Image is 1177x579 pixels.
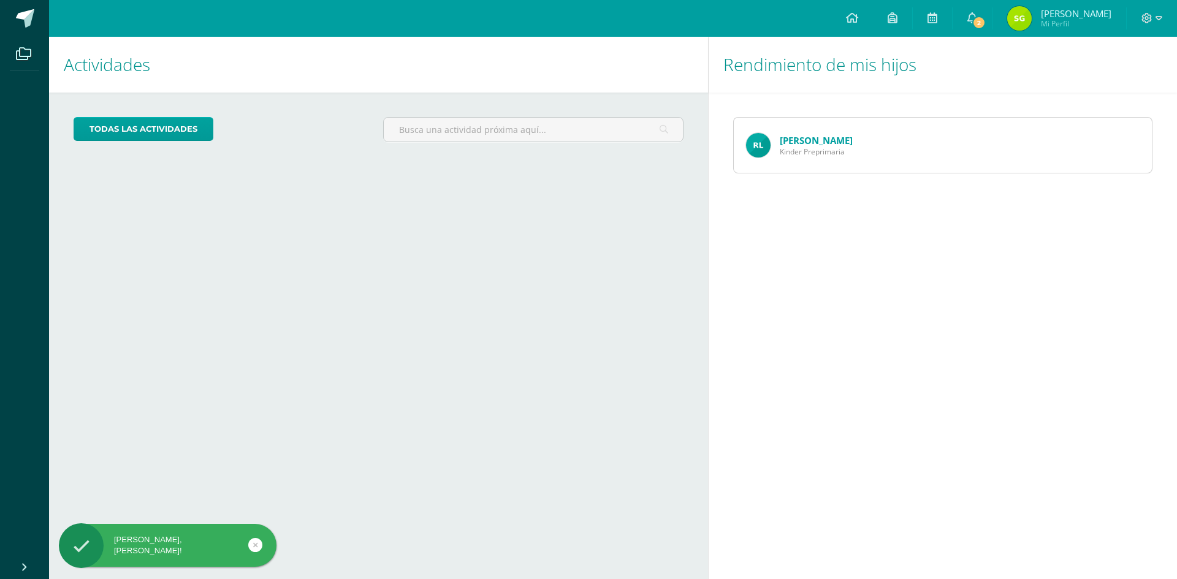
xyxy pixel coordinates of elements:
[64,37,693,93] h1: Actividades
[723,37,1162,93] h1: Rendimiento de mis hijos
[59,534,276,556] div: [PERSON_NAME], [PERSON_NAME]!
[780,146,853,157] span: Kinder Preprimaria
[746,133,771,157] img: 157418c2f778f65ef9ca5f52600484a7.png
[1041,18,1111,29] span: Mi Perfil
[1041,7,1111,20] span: [PERSON_NAME]
[74,117,213,141] a: todas las Actividades
[384,118,682,142] input: Busca una actividad próxima aquí...
[1007,6,1032,31] img: 021027e51d7f370589544b0c789df7e1.png
[780,134,853,146] a: [PERSON_NAME]
[972,16,986,29] span: 2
